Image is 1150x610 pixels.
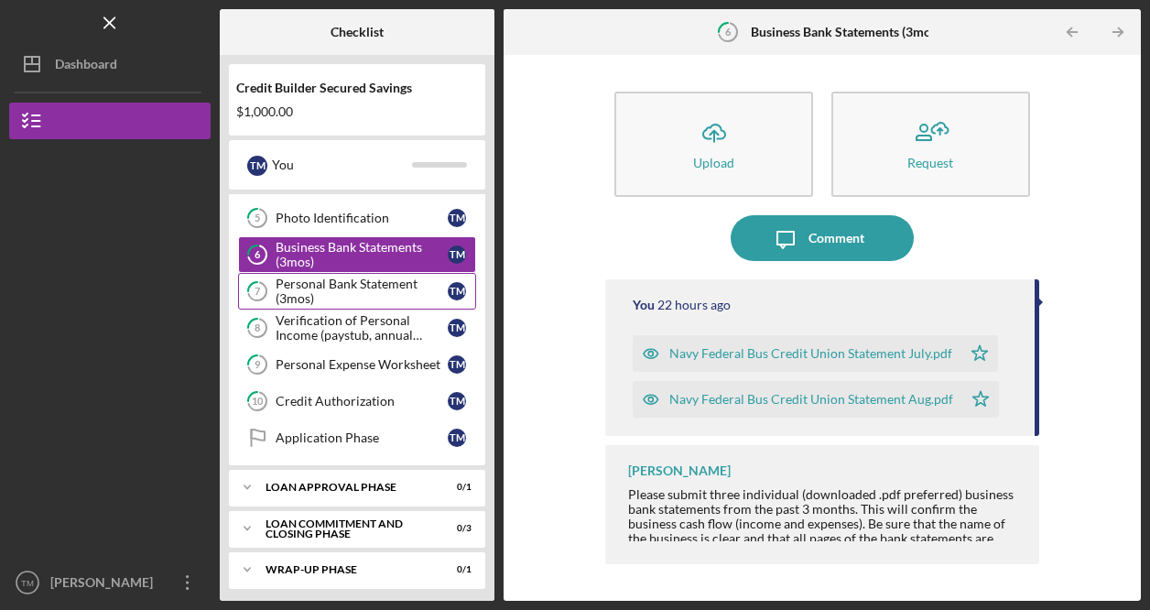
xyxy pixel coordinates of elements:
[448,282,466,300] div: T M
[439,523,472,534] div: 0 / 3
[255,212,260,224] tspan: 5
[255,322,260,334] tspan: 8
[266,564,426,575] div: Wrap-Up Phase
[238,273,476,310] a: 7Personal Bank Statement (3mos)TM
[255,359,261,371] tspan: 9
[55,46,117,87] div: Dashboard
[9,46,211,82] button: Dashboard
[907,156,953,169] div: Request
[238,310,476,346] a: 8Verification of Personal Income (paystub, annual benefits letter, etc)TM
[21,578,34,588] text: TM
[633,381,999,418] button: Navy Federal Bus Credit Union Statement Aug.pdf
[628,487,1020,561] div: Please submit three individual (downloaded .pdf preferred) business bank statements from the past...
[808,215,864,261] div: Comment
[751,25,940,39] b: Business Bank Statements (3mos)
[266,518,426,539] div: Loan Commitment and Closing Phase
[276,211,448,225] div: Photo Identification
[331,25,384,39] b: Checklist
[266,482,426,493] div: Loan Approval Phase
[669,392,953,407] div: Navy Federal Bus Credit Union Statement Aug.pdf
[448,245,466,264] div: T M
[633,335,998,372] button: Navy Federal Bus Credit Union Statement July.pdf
[448,355,466,374] div: T M
[633,298,655,312] div: You
[9,564,211,601] button: TM[PERSON_NAME]
[238,419,476,456] a: Application PhaseTM
[238,236,476,273] a: 6Business Bank Statements (3mos)TM
[236,104,478,119] div: $1,000.00
[725,26,732,38] tspan: 6
[448,319,466,337] div: T M
[669,346,952,361] div: Navy Federal Bus Credit Union Statement July.pdf
[628,463,731,478] div: [PERSON_NAME]
[276,240,448,269] div: Business Bank Statements (3mos)
[238,200,476,236] a: 5Photo IdentificationTM
[614,92,813,197] button: Upload
[448,209,466,227] div: T M
[236,81,478,95] div: Credit Builder Secured Savings
[276,394,448,408] div: Credit Authorization
[439,564,472,575] div: 0 / 1
[448,429,466,447] div: T M
[657,298,731,312] time: 2025-09-19 02:46
[255,286,261,298] tspan: 7
[693,156,734,169] div: Upload
[247,156,267,176] div: T M
[46,564,165,605] div: [PERSON_NAME]
[276,313,448,343] div: Verification of Personal Income (paystub, annual benefits letter, etc)
[272,149,412,180] div: You
[252,396,264,408] tspan: 10
[439,482,472,493] div: 0 / 1
[238,383,476,419] a: 10Credit AuthorizationTM
[831,92,1030,197] button: Request
[255,249,261,261] tspan: 6
[448,392,466,410] div: T M
[276,277,448,306] div: Personal Bank Statement (3mos)
[276,357,448,372] div: Personal Expense Worksheet
[238,346,476,383] a: 9Personal Expense WorksheetTM
[731,215,914,261] button: Comment
[276,430,448,445] div: Application Phase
